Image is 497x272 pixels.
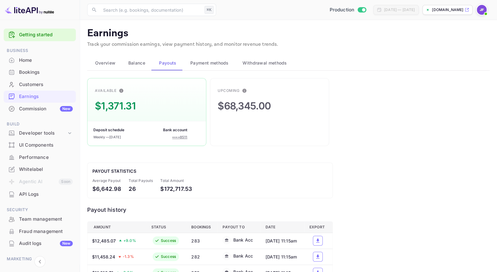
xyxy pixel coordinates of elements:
[19,154,73,161] div: Performance
[218,88,239,93] div: Upcoming
[19,166,73,173] div: Whitelabel
[477,5,487,15] img: Jenny Frimer
[4,128,76,139] div: Developer tools
[60,241,73,246] div: New
[19,31,73,38] a: Getting started
[4,29,76,41] div: Getting started
[4,256,76,262] span: Marketing
[4,207,76,213] span: Security
[4,91,76,103] div: Earnings
[160,185,192,193] div: $172,717.53
[92,185,121,193] div: $6,642.98
[4,91,76,102] a: Earnings
[87,206,333,214] div: Payout history
[261,221,305,233] th: Date
[92,178,121,183] div: Average Payout
[161,238,176,243] div: Success
[327,6,368,14] div: Switch to Sandbox mode
[34,256,45,267] button: Collapse navigation
[87,56,490,70] div: scrollable auto tabs example
[128,59,145,67] span: Balance
[19,105,73,112] div: Commission
[60,106,73,112] div: New
[129,185,153,193] div: 26
[4,54,76,66] a: Home
[93,127,124,133] div: Deposit schedule
[191,238,213,244] div: 283
[4,47,76,54] span: Business
[4,164,76,175] a: Whitelabel
[146,221,187,233] th: Status
[384,7,415,13] div: [DATE] — [DATE]
[239,86,249,96] button: This is the amount of commission earned for bookings that have not been finalized. After guest ch...
[19,142,73,149] div: UI Components
[159,59,176,67] span: Payouts
[19,130,67,137] div: Developer tools
[204,6,214,14] div: ⌘K
[218,99,271,113] div: $68,345.00
[4,79,76,90] a: Customers
[161,254,176,259] div: Success
[4,79,76,91] div: Customers
[190,59,229,67] span: Payment methods
[92,168,328,174] div: Payout Statistics
[92,254,115,260] div: $11,458.24
[95,88,116,93] div: Available
[218,221,260,233] th: Payout to
[172,135,187,140] div: •••• 8511
[116,86,126,96] button: This is the amount of confirmed commission that will be paid to you on the next scheduled deposit
[233,237,253,243] div: Bank Acc
[19,93,73,100] div: Earnings
[191,254,213,260] div: 282
[19,228,73,235] div: Fraud management
[95,59,115,67] span: Overview
[163,127,187,133] div: Bank account
[4,213,76,225] a: Team management
[19,57,73,64] div: Home
[19,240,73,247] div: Audit logs
[87,41,490,48] p: Track your commission earnings, view payment history, and monitor revenue trends.
[4,121,76,128] span: Build
[432,7,463,13] p: [DOMAIN_NAME]
[4,139,76,151] a: UI Components
[99,4,202,16] input: Search (e.g. bookings, documentation)
[123,238,136,243] span: + 9.0 %
[4,188,76,200] a: API Logs
[186,221,218,233] th: Bookings
[4,238,76,249] a: Audit logsNew
[305,221,333,233] th: Export
[160,178,192,183] div: Total Amount
[95,99,136,113] div: $1,371.31
[123,254,134,259] span: -1.3 %
[266,238,300,244] div: [DATE] 11:15am
[19,191,73,198] div: API Logs
[87,221,146,233] th: Amount
[266,254,300,260] div: [DATE] 11:15am
[19,69,73,76] div: Bookings
[233,253,253,259] div: Bank Acc
[93,135,121,140] div: Weekly — [DATE]
[4,226,76,237] a: Fraud management
[4,103,76,114] a: CommissionNew
[4,226,76,238] div: Fraud management
[5,5,54,15] img: LiteAPI logo
[92,238,116,244] div: $12,485.07
[19,216,73,223] div: Team management
[129,178,153,183] div: Total Payouts
[4,152,76,163] a: Performance
[329,6,354,14] span: Production
[87,27,490,40] p: Earnings
[4,66,76,78] a: Bookings
[243,59,287,67] span: Withdrawal methods
[19,81,73,88] div: Customers
[4,103,76,115] div: CommissionNew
